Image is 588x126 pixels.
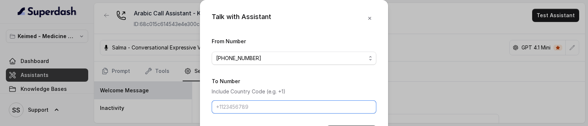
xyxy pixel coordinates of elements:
[212,38,246,44] label: From Number
[212,78,240,84] label: To Number
[212,12,271,25] div: Talk with Assistant
[212,87,376,96] p: Include Country Code (e.g. +1)
[216,54,366,63] span: [PHONE_NUMBER]
[212,100,376,114] input: +1123456789
[212,52,376,65] button: [PHONE_NUMBER]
